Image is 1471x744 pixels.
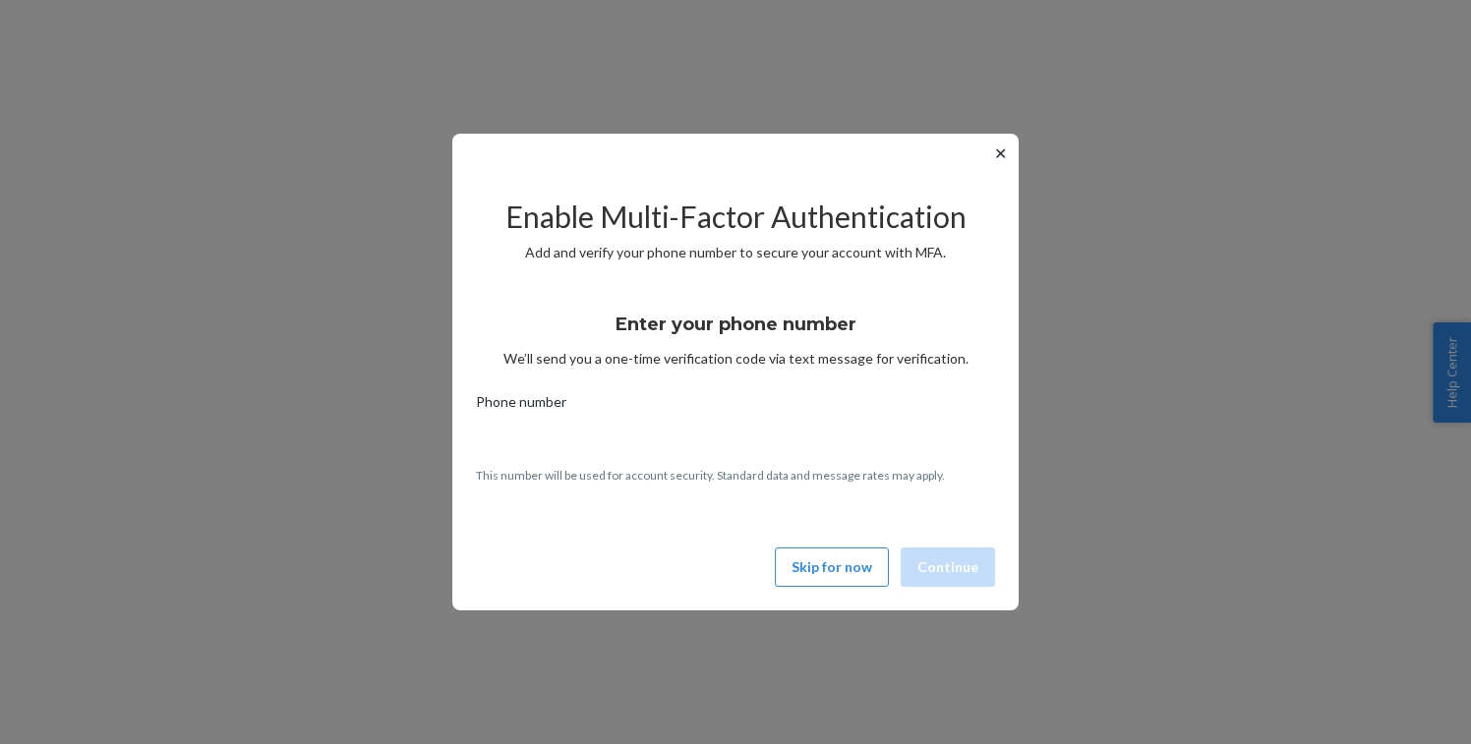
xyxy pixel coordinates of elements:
[990,142,1011,165] button: ✕
[476,200,995,233] h2: Enable Multi-Factor Authentication
[476,243,995,262] p: Add and verify your phone number to secure your account with MFA.
[476,392,566,420] span: Phone number
[901,547,995,587] button: Continue
[476,467,995,484] p: This number will be used for account security. Standard data and message rates may apply.
[775,547,889,587] button: Skip for now
[616,312,856,337] h3: Enter your phone number
[476,296,995,369] div: We’ll send you a one-time verification code via text message for verification.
